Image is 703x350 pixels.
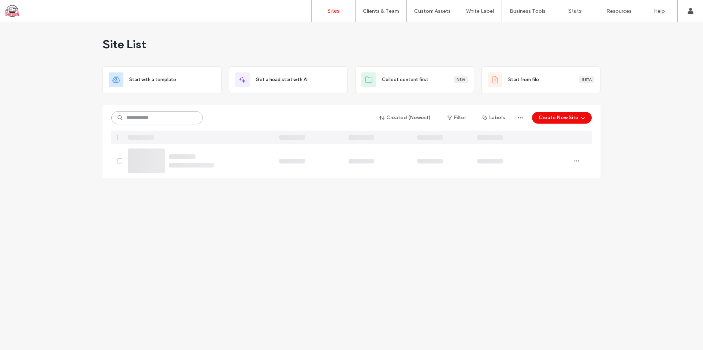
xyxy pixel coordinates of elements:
button: Created (Newest) [373,112,437,124]
label: White Label [466,8,494,14]
div: Collect content firstNew [355,66,474,93]
label: Help [654,8,665,14]
label: Business Tools [510,8,546,14]
button: Filter [440,112,473,124]
span: Start from file [508,76,539,83]
label: Sites [327,8,340,14]
div: Start from fileBeta [481,66,600,93]
div: Start with a template [103,66,222,93]
button: Labels [476,112,512,124]
label: Clients & Team [363,8,399,14]
div: Beta [579,76,594,83]
span: Get a head start with AI [256,76,308,83]
label: Stats [568,8,582,14]
span: Start with a template [129,76,176,83]
label: Resources [606,8,632,14]
span: Site List [103,37,146,52]
span: Help [16,5,31,12]
span: Collect content first [382,76,428,83]
label: Custom Assets [414,8,451,14]
button: Create New Site [532,112,592,124]
div: Get a head start with AI [229,66,348,93]
div: New [454,76,468,83]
